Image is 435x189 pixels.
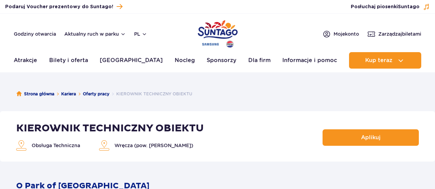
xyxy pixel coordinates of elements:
a: Nocleg [175,52,195,69]
button: Aktualny ruch w parku [64,31,126,37]
a: Sponsorzy [207,52,236,69]
p: Aplikuj [361,134,381,141]
a: Informacje i pomoc [282,52,337,69]
button: Kup teraz [349,52,421,69]
a: Aplikuj [323,129,419,146]
a: Mojekonto [323,30,359,38]
button: Posłuchaj piosenkiSuntago [351,3,430,10]
a: Park of Poland [198,17,238,49]
span: Kup teraz [365,57,392,63]
h1: KIEROWNIK TECHNICZNY OBIEKTU [16,122,204,134]
a: Kariera [61,91,76,97]
a: Godziny otwarcia [14,31,56,37]
button: pl [134,31,147,37]
a: Podaruj Voucher prezentowy do Suntago! [5,2,122,11]
a: Bilety i oferta [49,52,88,69]
a: Atrakcje [14,52,37,69]
span: Suntago [398,4,420,9]
span: Moje konto [334,31,359,37]
span: Podaruj Voucher prezentowy do Suntago! [5,3,113,10]
li: KIEROWNIK TECHNICZNY OBIEKTU [109,91,192,97]
img: localization [99,140,109,151]
span: Zarządzaj biletami [378,31,421,37]
li: Wręcza (pow. [PERSON_NAME]) [99,140,193,151]
a: [GEOGRAPHIC_DATA] [100,52,163,69]
span: Posłuchaj piosenki [351,3,420,10]
li: Obsługa Techniczna [16,140,80,151]
a: Strona główna [17,91,54,97]
a: Oferty pracy [83,91,109,97]
img: localization [16,140,26,151]
a: Zarządzajbiletami [367,30,421,38]
a: Dla firm [248,52,271,69]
